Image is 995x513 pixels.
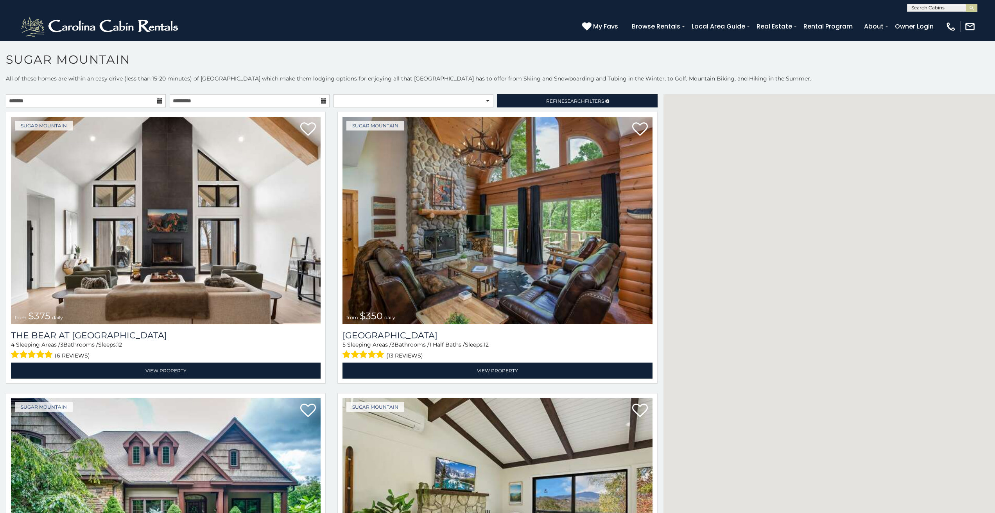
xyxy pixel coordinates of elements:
[28,310,50,322] span: $375
[628,20,684,33] a: Browse Rentals
[300,122,316,138] a: Add to favorites
[15,121,73,130] a: Sugar Mountain
[753,20,796,33] a: Real Estate
[11,341,14,348] span: 4
[360,310,383,322] span: $350
[11,117,321,324] img: The Bear At Sugar Mountain
[342,117,652,324] img: Grouse Moor Lodge
[632,122,648,138] a: Add to favorites
[52,315,63,320] span: daily
[20,15,182,38] img: White-1-2.png
[342,341,346,348] span: 5
[342,330,652,341] a: [GEOGRAPHIC_DATA]
[11,117,321,324] a: The Bear At Sugar Mountain from $375 daily
[11,341,321,361] div: Sleeping Areas / Bathrooms / Sleeps:
[346,315,358,320] span: from
[484,341,489,348] span: 12
[391,341,394,348] span: 3
[346,121,404,130] a: Sugar Mountain
[688,20,749,33] a: Local Area Guide
[965,21,975,32] img: mail-regular-white.png
[632,403,648,419] a: Add to favorites
[117,341,122,348] span: 12
[11,330,321,341] h3: The Bear At Sugar Mountain
[300,403,316,419] a: Add to favorites
[346,402,404,412] a: Sugar Mountain
[800,20,857,33] a: Rental Program
[11,330,321,341] a: The Bear At [GEOGRAPHIC_DATA]
[342,330,652,341] h3: Grouse Moor Lodge
[565,98,585,104] span: Search
[342,341,652,361] div: Sleeping Areas / Bathrooms / Sleeps:
[15,402,73,412] a: Sugar Mountain
[891,20,938,33] a: Owner Login
[860,20,887,33] a: About
[342,363,652,379] a: View Property
[60,341,63,348] span: 3
[429,341,465,348] span: 1 Half Baths /
[11,363,321,379] a: View Property
[546,98,604,104] span: Refine Filters
[15,315,27,320] span: from
[55,350,90,361] span: (6 reviews)
[386,350,423,361] span: (13 reviews)
[497,94,657,107] a: RefineSearchFilters
[945,21,956,32] img: phone-regular-white.png
[384,315,395,320] span: daily
[582,21,620,32] a: My Favs
[593,21,618,31] span: My Favs
[342,117,652,324] a: Grouse Moor Lodge from $350 daily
